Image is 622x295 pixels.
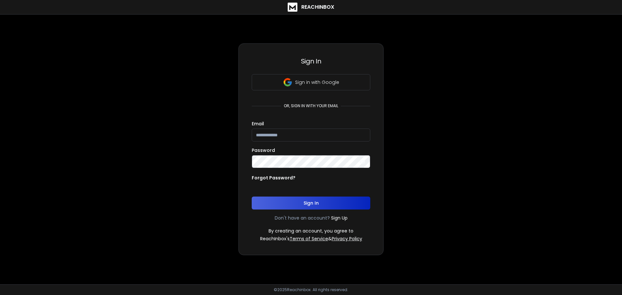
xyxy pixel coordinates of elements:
[252,74,370,90] button: Sign in with Google
[274,287,348,292] p: © 2025 Reachinbox. All rights reserved.
[331,215,348,221] a: Sign Up
[260,235,362,242] p: ReachInbox's &
[290,235,328,242] a: Terms of Service
[281,103,341,108] p: or, sign in with your email
[288,3,297,12] img: logo
[252,57,370,66] h3: Sign In
[269,228,353,234] p: By creating an account, you agree to
[288,3,334,12] a: ReachInbox
[295,79,339,85] p: Sign in with Google
[275,215,330,221] p: Don't have an account?
[252,148,275,153] label: Password
[252,197,370,210] button: Sign In
[252,175,295,181] p: Forgot Password?
[332,235,362,242] a: Privacy Policy
[252,121,264,126] label: Email
[301,3,334,11] h1: ReachInbox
